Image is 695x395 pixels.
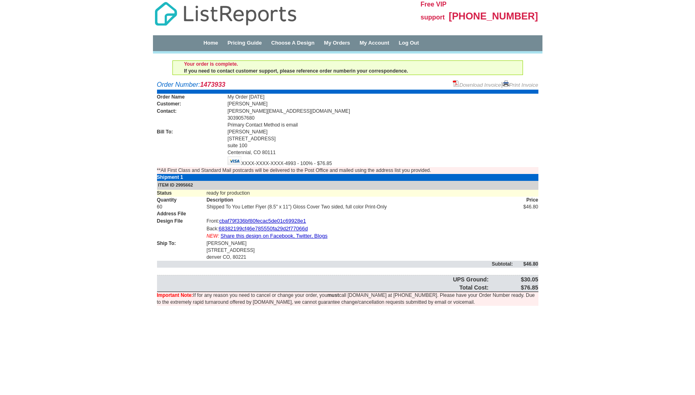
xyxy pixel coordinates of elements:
td: Front: [207,217,513,225]
td: Status [157,190,207,197]
td: XXXX-XXXX-XXXX-4993 - 100% - $76.85 [228,157,538,167]
td: Shipment 1 [157,174,207,181]
td: Contact: [157,108,228,115]
span: NEW: [207,233,219,239]
td: $30.05 [488,275,538,283]
td: [PERSON_NAME] [228,101,538,107]
span: If you need to contact customer support, please reference order number in your correspondence. [184,61,408,74]
td: Design File [157,217,207,225]
td: [PERSON_NAME] [207,240,513,247]
td: [STREET_ADDRESS] [228,135,538,142]
a: Choose A Design [271,40,315,46]
td: If for any reason you need to cancel or change your order, you call [DOMAIN_NAME] at [PHONE_NUMBE... [157,292,538,306]
a: Log Out [399,40,419,46]
td: [STREET_ADDRESS] [207,247,513,254]
a: Home [203,40,218,46]
b: must [327,292,339,298]
a: My Account [359,40,389,46]
td: Order Name [157,94,228,101]
a: Pricing Guide [228,40,262,46]
td: [PERSON_NAME] [228,129,538,135]
td: Total Cost: [157,283,489,292]
td: Description [207,197,513,204]
td: 60 [157,204,207,210]
td: denver CO, 80221 [207,254,513,261]
img: visa.gif [228,157,241,165]
td: Centennial, CO 80111 [228,149,538,156]
td: $46.80 [513,204,538,210]
div: | [453,80,538,90]
td: Shipped To You Letter Flyer (8.5" x 11") Gloss Cover Two sided, full color Print-Only [207,204,513,210]
a: Share this design on Facebook, Twitter, Blogs [221,233,328,239]
font: Important Note: [157,292,193,298]
div: Order Number: [157,80,538,90]
a: Download Invoice [453,82,501,88]
td: **All First Class and Standard Mail postcards will be delivered to the Post Office and mailed usi... [157,167,538,174]
td: Price [513,197,538,204]
td: Bill To: [157,129,228,135]
td: suite 100 [228,142,538,149]
td: ITEM ID 2995662 [157,181,538,190]
td: $46.80 [513,261,538,268]
a: 68382199cf46e785550fa29d2f77066d [219,225,308,232]
a: cbaf79f336bf80fecac5de01c69928e1 [219,218,306,224]
td: Subtotal: [157,261,513,268]
strong: Your order is complete. [184,61,238,67]
td: Primary Contact Method is email [228,122,538,129]
a: My Orders [324,40,350,46]
td: Back: [207,225,513,233]
td: UPS Ground: [157,275,489,283]
img: small-pdf-icon.gif [453,80,459,87]
span: [PHONE_NUMBER] [449,11,538,21]
td: Ship To: [157,240,207,247]
a: Print Invoice [503,82,538,88]
span: Free VIP support [421,1,447,21]
td: ready for production [207,190,538,197]
td: Customer: [157,101,228,107]
img: small-print-icon.gif [503,80,509,87]
td: Address File [157,210,207,217]
td: [PERSON_NAME][EMAIL_ADDRESS][DOMAIN_NAME] [228,108,538,115]
strong: 1473933 [200,81,225,88]
td: Quantity [157,197,207,204]
td: $76.85 [488,283,538,292]
td: 3039057680 [228,115,538,122]
td: My Order [DATE] [228,94,538,101]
